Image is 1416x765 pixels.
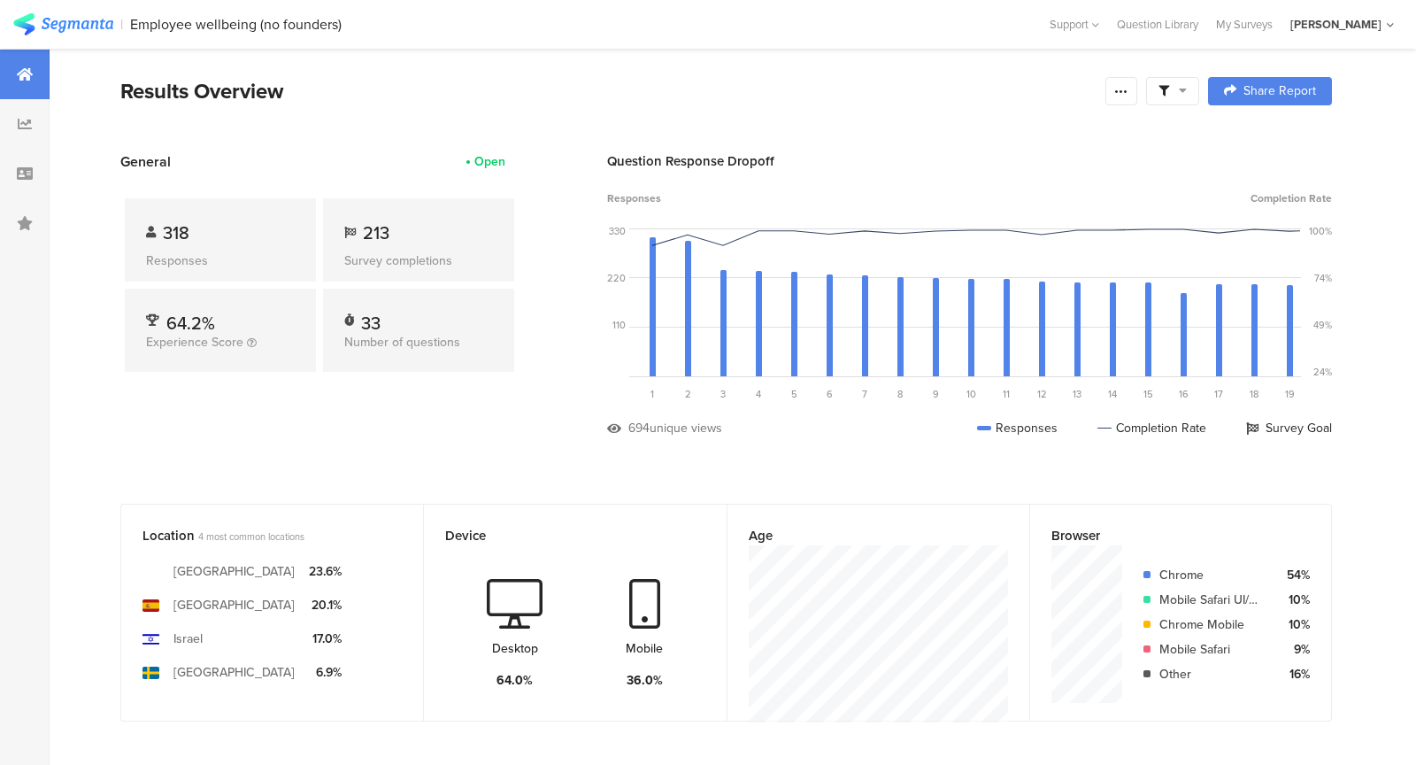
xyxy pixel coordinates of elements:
[1159,591,1265,609] div: Mobile Safari UI/WKWebView
[1250,387,1258,401] span: 18
[120,151,171,172] span: General
[120,14,123,35] div: |
[612,318,626,332] div: 110
[1159,615,1265,634] div: Chrome Mobile
[1279,665,1310,684] div: 16%
[1108,16,1207,33] a: Question Library
[607,190,661,206] span: Responses
[166,310,215,336] span: 64.2%
[445,526,675,545] div: Device
[1214,387,1223,401] span: 17
[146,333,243,352] span: Experience Score
[361,310,381,328] div: 33
[344,333,460,352] span: Number of questions
[309,630,342,648] div: 17.0%
[496,671,533,690] div: 64.0%
[309,562,342,581] div: 23.6%
[173,663,295,682] div: [GEOGRAPHIC_DATA]
[309,596,342,614] div: 20.1%
[1159,640,1265,659] div: Mobile Safari
[827,387,833,401] span: 6
[1143,387,1153,401] span: 15
[1290,16,1381,33] div: [PERSON_NAME]
[173,630,203,648] div: Israel
[1108,387,1117,401] span: 14
[1037,387,1047,401] span: 12
[650,387,654,401] span: 1
[626,639,663,658] div: Mobile
[142,526,373,545] div: Location
[607,271,626,285] div: 220
[756,387,761,401] span: 4
[1159,665,1265,684] div: Other
[966,387,976,401] span: 10
[791,387,797,401] span: 5
[198,529,304,544] span: 4 most common locations
[1207,16,1281,33] a: My Surveys
[897,387,903,401] span: 8
[1279,640,1310,659] div: 9%
[1313,365,1332,379] div: 24%
[650,419,722,437] div: unique views
[363,220,389,246] span: 213
[146,251,295,270] div: Responses
[1003,387,1010,401] span: 11
[627,671,663,690] div: 36.0%
[130,16,342,33] div: Employee wellbeing (no founders)
[749,526,979,545] div: Age
[1051,526,1281,545] div: Browser
[1279,591,1310,609] div: 10%
[1050,11,1099,38] div: Support
[492,639,538,658] div: Desktop
[862,387,867,401] span: 7
[1073,387,1081,401] span: 13
[933,387,939,401] span: 9
[1285,387,1295,401] span: 19
[344,251,493,270] div: Survey completions
[1251,190,1332,206] span: Completion Rate
[628,419,650,437] div: 694
[474,152,505,171] div: Open
[1243,85,1316,97] span: Share Report
[163,220,189,246] span: 318
[1159,566,1265,584] div: Chrome
[173,596,295,614] div: [GEOGRAPHIC_DATA]
[1246,419,1332,437] div: Survey Goal
[13,13,113,35] img: segmanta logo
[173,562,295,581] div: [GEOGRAPHIC_DATA]
[1179,387,1189,401] span: 16
[607,151,1332,171] div: Question Response Dropoff
[1279,566,1310,584] div: 54%
[1309,224,1332,238] div: 100%
[120,75,1097,107] div: Results Overview
[977,419,1058,437] div: Responses
[720,387,726,401] span: 3
[1279,615,1310,634] div: 10%
[309,663,342,682] div: 6.9%
[1097,419,1206,437] div: Completion Rate
[1313,318,1332,332] div: 49%
[685,387,691,401] span: 2
[1314,271,1332,285] div: 74%
[609,224,626,238] div: 330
